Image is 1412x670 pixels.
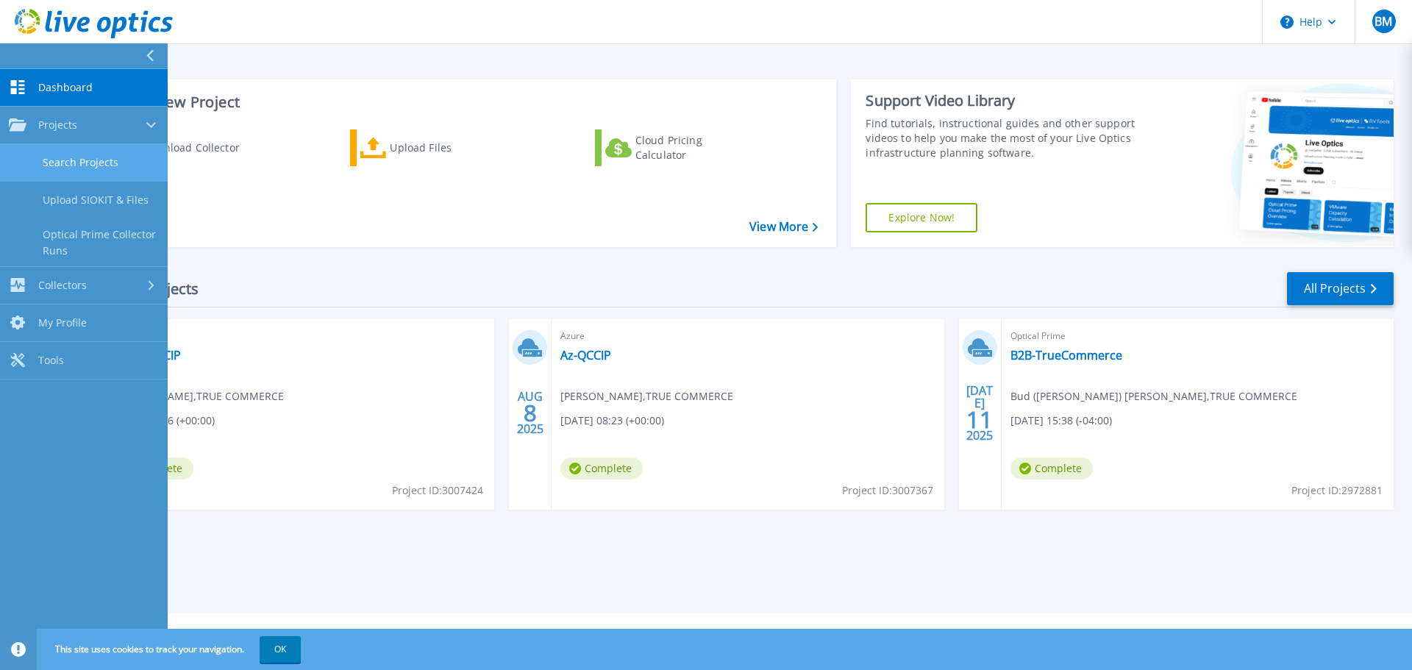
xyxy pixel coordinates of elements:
[38,279,87,292] span: Collectors
[749,220,818,234] a: View More
[1010,348,1122,363] a: B2B-TrueCommerce
[38,354,64,367] span: Tools
[111,328,485,344] span: Azure
[38,316,87,329] span: My Profile
[560,413,664,429] span: [DATE] 08:23 (+00:00)
[966,386,994,440] div: [DATE] 2025
[1287,272,1394,305] a: All Projects
[260,636,301,663] button: OK
[142,133,260,163] div: Download Collector
[1374,15,1392,27] span: BM
[1010,413,1112,429] span: [DATE] 15:38 (-04:00)
[392,482,483,499] span: Project ID: 3007424
[1010,328,1385,344] span: Optical Prime
[866,203,977,232] a: Explore Now!
[38,118,77,132] span: Projects
[40,636,301,663] span: This site uses cookies to track your navigation.
[1291,482,1383,499] span: Project ID: 2972881
[560,388,733,405] span: [PERSON_NAME] , TRUE COMMERCE
[866,116,1142,160] div: Find tutorials, instructional guides and other support videos to help you make the most of your L...
[524,407,537,419] span: 8
[560,328,935,344] span: Azure
[350,129,514,166] a: Upload Files
[104,94,818,110] h3: Start a New Project
[38,81,93,94] span: Dashboard
[560,348,611,363] a: Az-QCCIP
[516,386,544,440] div: AUG 2025
[866,91,1142,110] div: Support Video Library
[595,129,759,166] a: Cloud Pricing Calculator
[842,482,933,499] span: Project ID: 3007367
[1010,388,1297,405] span: Bud ([PERSON_NAME]) [PERSON_NAME] , TRUE COMMERCE
[104,129,268,166] a: Download Collector
[111,388,284,405] span: [PERSON_NAME] , TRUE COMMERCE
[560,457,643,480] span: Complete
[1010,457,1093,480] span: Complete
[966,413,993,426] span: 11
[635,133,753,163] div: Cloud Pricing Calculator
[390,133,507,163] div: Upload Files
